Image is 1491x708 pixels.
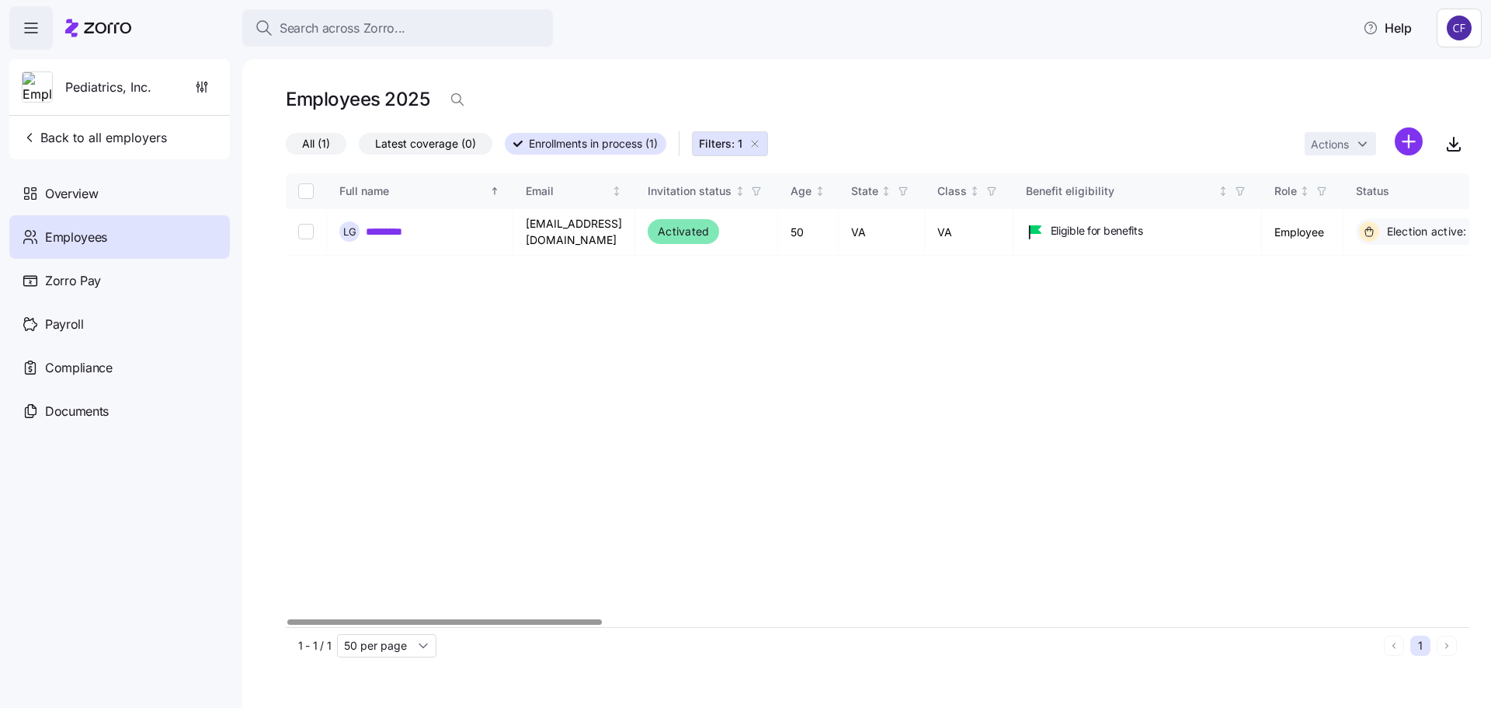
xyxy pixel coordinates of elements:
[327,173,513,209] th: Full nameSorted ascending
[45,271,101,291] span: Zorro Pay
[1262,209,1343,256] td: Employee
[969,186,980,197] div: Not sorted
[791,183,812,200] div: Age
[1410,636,1430,656] button: 1
[1395,127,1423,155] svg: add icon
[45,315,84,334] span: Payroll
[9,215,230,259] a: Employees
[22,128,167,147] span: Back to all employers
[1274,183,1297,200] div: Role
[45,228,107,247] span: Employees
[925,209,1013,256] td: VA
[778,173,839,209] th: AgeNot sorted
[526,183,609,200] div: Email
[1218,186,1229,197] div: Not sorted
[648,183,732,200] div: Invitation status
[9,302,230,346] a: Payroll
[839,209,925,256] td: VA
[839,173,925,209] th: StateNot sorted
[45,184,98,204] span: Overview
[1311,139,1349,150] span: Actions
[375,134,476,154] span: Latest coverage (0)
[16,122,173,153] button: Back to all employers
[45,358,113,378] span: Compliance
[286,87,429,111] h1: Employees 2025
[339,183,487,200] div: Full name
[1384,636,1404,656] button: Previous page
[45,402,109,421] span: Documents
[242,9,553,47] button: Search across Zorro...
[925,173,1013,209] th: ClassNot sorted
[1013,173,1262,209] th: Benefit eligibilityNot sorted
[280,19,405,38] span: Search across Zorro...
[778,209,839,256] td: 50
[1356,183,1483,200] div: Status
[881,186,891,197] div: Not sorted
[489,186,500,197] div: Sorted ascending
[1437,636,1457,656] button: Next page
[298,224,314,239] input: Select record 1
[692,131,768,156] button: Filters: 1
[9,172,230,215] a: Overview
[9,259,230,302] a: Zorro Pay
[1262,173,1343,209] th: RoleNot sorted
[513,209,635,256] td: [EMAIL_ADDRESS][DOMAIN_NAME]
[1447,16,1472,40] img: 7d4a9558da78dc7654dde66b79f71a2e
[735,186,745,197] div: Not sorted
[65,78,151,97] span: Pediatrics, Inc.
[1026,183,1215,200] div: Benefit eligibility
[529,134,658,154] span: Enrollments in process (1)
[1051,223,1143,239] span: Eligible for benefits
[1350,12,1424,44] button: Help
[937,183,967,200] div: Class
[298,183,314,199] input: Select all records
[23,72,52,103] img: Employer logo
[635,173,778,209] th: Invitation statusNot sorted
[1363,19,1412,37] span: Help
[343,227,356,237] span: L G
[9,346,230,389] a: Compliance
[302,134,330,154] span: All (1)
[658,222,709,241] span: Activated
[298,638,331,654] span: 1 - 1 / 1
[1299,186,1310,197] div: Not sorted
[9,389,230,433] a: Documents
[699,136,742,152] span: Filters: 1
[851,183,878,200] div: State
[611,186,622,197] div: Not sorted
[513,173,635,209] th: EmailNot sorted
[815,186,825,197] div: Not sorted
[1305,132,1376,155] button: Actions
